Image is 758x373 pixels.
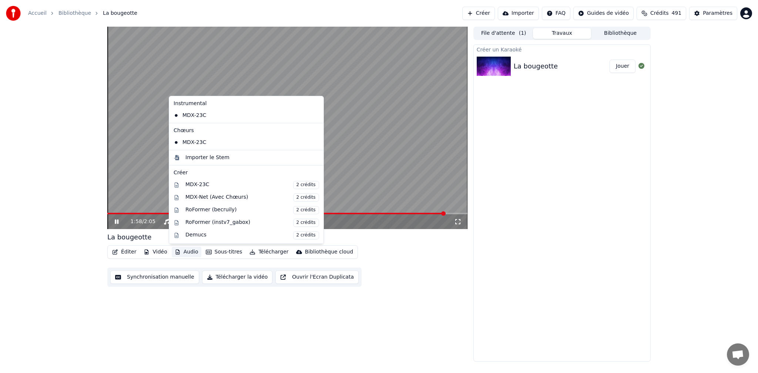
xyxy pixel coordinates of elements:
[246,247,291,257] button: Télécharger
[185,231,319,239] div: Demucs
[474,28,533,39] button: File d'attente
[174,169,319,177] div: Créer
[519,30,526,37] span: ( 1 )
[107,232,151,242] div: La bougeotte
[637,7,686,20] button: Crédits491
[110,270,199,284] button: Synchronisation manuelle
[671,10,681,17] span: 491
[185,206,319,214] div: RoFormer (becruily)
[141,247,170,257] button: Vidéo
[689,7,737,20] button: Paramètres
[293,219,319,227] span: 2 crédits
[109,247,139,257] button: Éditer
[591,28,650,39] button: Bibliothèque
[28,10,47,17] a: Accueil
[305,248,353,256] div: Bibliothèque cloud
[498,7,539,20] button: Importer
[144,218,155,225] span: 2:05
[293,206,319,214] span: 2 crédits
[514,61,558,71] div: La bougeotte
[293,231,319,239] span: 2 crédits
[202,270,273,284] button: Télécharger la vidéo
[58,10,91,17] a: Bibliothèque
[727,343,749,366] a: Ouvrir le chat
[171,110,311,121] div: MDX-23C
[185,181,319,189] div: MDX-23C
[172,247,201,257] button: Audio
[6,6,21,21] img: youka
[185,154,229,161] div: Importer le Stem
[293,194,319,202] span: 2 crédits
[28,10,137,17] nav: breadcrumb
[650,10,668,17] span: Crédits
[131,218,148,225] div: /
[573,7,634,20] button: Guides de vidéo
[171,98,322,110] div: Instrumental
[275,270,359,284] button: Ouvrir l'Ecran Duplicata
[103,10,137,17] span: La bougeotte
[533,28,591,39] button: Travaux
[293,181,319,189] span: 2 crédits
[542,7,570,20] button: FAQ
[610,60,635,73] button: Jouer
[185,194,319,202] div: MDX-Net (Avec Chœurs)
[131,218,142,225] span: 1:58
[703,10,732,17] div: Paramètres
[203,247,245,257] button: Sous-titres
[171,137,311,148] div: MDX-23C
[185,219,319,227] div: RoFormer (instv7_gabox)
[462,7,495,20] button: Créer
[474,45,650,54] div: Créer un Karaoké
[171,125,322,137] div: Chœurs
